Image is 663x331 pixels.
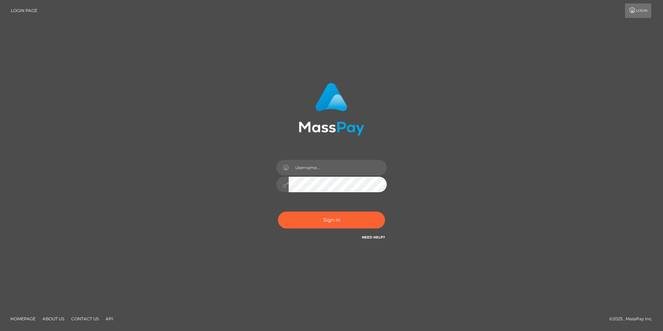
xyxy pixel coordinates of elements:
a: Login Page [11,3,37,18]
a: About Us [40,313,67,324]
a: Contact Us [68,313,102,324]
a: Need Help? [362,235,385,240]
div: © 2025 , MassPay Inc. [609,315,658,323]
input: Username... [289,160,387,175]
a: API [103,313,116,324]
img: MassPay Login [299,83,364,136]
a: Homepage [8,313,38,324]
button: Sign in [278,212,385,228]
a: Login [625,3,651,18]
